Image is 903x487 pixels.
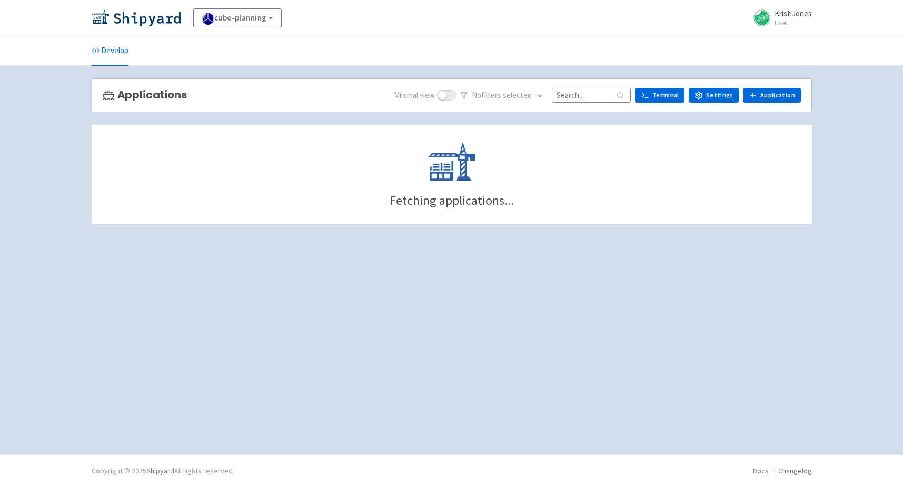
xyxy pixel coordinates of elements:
small: User [775,19,812,26]
a: KristiJones User [747,9,812,26]
h3: Applications [103,89,187,101]
a: Application [743,88,800,103]
a: Develop [92,36,128,66]
a: Shipyard [146,466,174,475]
a: Settings [689,88,739,103]
span: KristiJones [775,8,812,18]
span: Minimal view [394,90,435,102]
a: Terminal [635,88,684,103]
div: Fetching applications... [390,194,514,207]
div: Copyright © 2025 All rights reserved. [92,465,234,476]
a: Docs [753,466,769,475]
input: Search... [552,88,631,102]
a: cube-planning [193,8,282,27]
span: selected [503,90,532,100]
img: Shipyard logo [92,9,181,26]
a: Changelog [778,466,812,475]
span: No filter s [472,90,532,102]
